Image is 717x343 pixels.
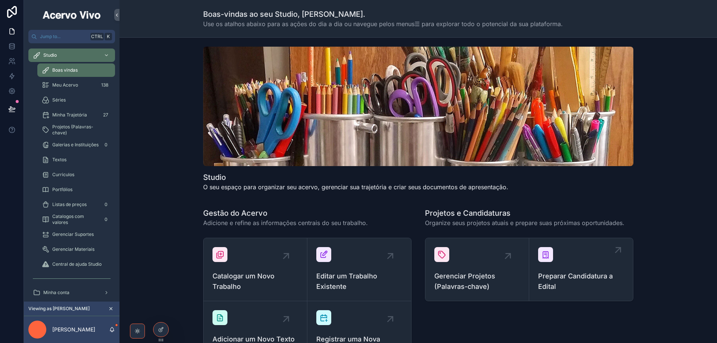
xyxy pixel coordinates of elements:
span: Catalogar um Novo Trabalho [212,271,298,292]
span: Listas de preços [52,202,87,208]
span: Preparar Candidatura a Edital [538,271,624,292]
span: Organize seus projetos atuais e prepare suas próximas oportunidades. [425,218,624,227]
a: Gerenciar Suportes [37,228,115,241]
span: Studio [43,52,57,58]
a: Gerenciar Materiais [37,243,115,256]
span: Central de ajuda Studio [52,261,102,267]
a: Textos [37,153,115,166]
span: Gerenciar Projetos (Palavras-chave) [434,271,520,292]
h1: Boas-vindas ao seu Studio, [PERSON_NAME]. [203,9,563,19]
span: Catalogos com valores [52,213,99,225]
a: Central de ajuda Studio [37,258,115,271]
span: Gerenciar Suportes [52,231,94,237]
span: Minha Trajetória [52,112,87,118]
span: Meu Acervo [52,82,78,88]
a: Séries [37,93,115,107]
a: Minha conta [28,286,115,299]
span: Boas vindas [52,67,78,73]
span: Séries [52,97,66,103]
span: Galerias e Instituições [52,142,99,148]
a: Meu Acervo138 [37,78,115,92]
span: Textos [52,157,66,163]
a: Portfólios [37,183,115,196]
span: Gerenciar Materiais [52,246,94,252]
span: Adicione e refine as informações centrais do seu trabalho. [203,218,368,227]
button: Jump to...CtrlK [28,30,115,43]
a: Curriculos [37,168,115,181]
a: Minha Trajetória27 [37,108,115,122]
span: Viewing as [PERSON_NAME] [28,306,90,312]
span: Minha conta [43,290,69,296]
div: 138 [99,81,111,90]
span: Jump to... [40,34,87,40]
span: Curriculos [52,172,74,178]
h1: Projetos e Candidaturas [425,208,624,218]
span: Portfólios [52,187,72,193]
a: Catalogar um Novo Trabalho [204,238,307,301]
h1: Studio [203,172,508,183]
a: Boas vindas [37,63,115,77]
img: App logo [41,9,102,21]
span: Ctrl [90,33,104,40]
p: O seu espaço para organizar seu acervo, gerenciar sua trajetória e criar seus documentos de apres... [203,183,508,191]
p: [PERSON_NAME] [52,326,95,333]
a: Preparar Candidatura a Edital [529,238,633,301]
div: 27 [101,110,111,119]
a: Listas de preços0 [37,198,115,211]
a: Galerias e Instituições0 [37,138,115,152]
div: scrollable content [24,43,119,302]
a: Gerenciar Projetos (Palavras-chave) [425,238,529,301]
a: Projetos (Palavras-chave) [37,123,115,137]
a: Catalogos com valores0 [37,213,115,226]
a: Editar um Trabalho Existente [307,238,411,301]
span: Use os atalhos abaixo para as ações do dia a dia ou navegue pelos menus☰ para explorar todo o pot... [203,19,563,28]
div: 0 [102,140,111,149]
span: Editar um Trabalho Existente [316,271,402,292]
span: Projetos (Palavras-chave) [52,124,108,136]
a: Studio [28,49,115,62]
div: 0 [102,215,111,224]
span: K [105,34,111,40]
h1: Gestão do Acervo [203,208,368,218]
div: 0 [102,200,111,209]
